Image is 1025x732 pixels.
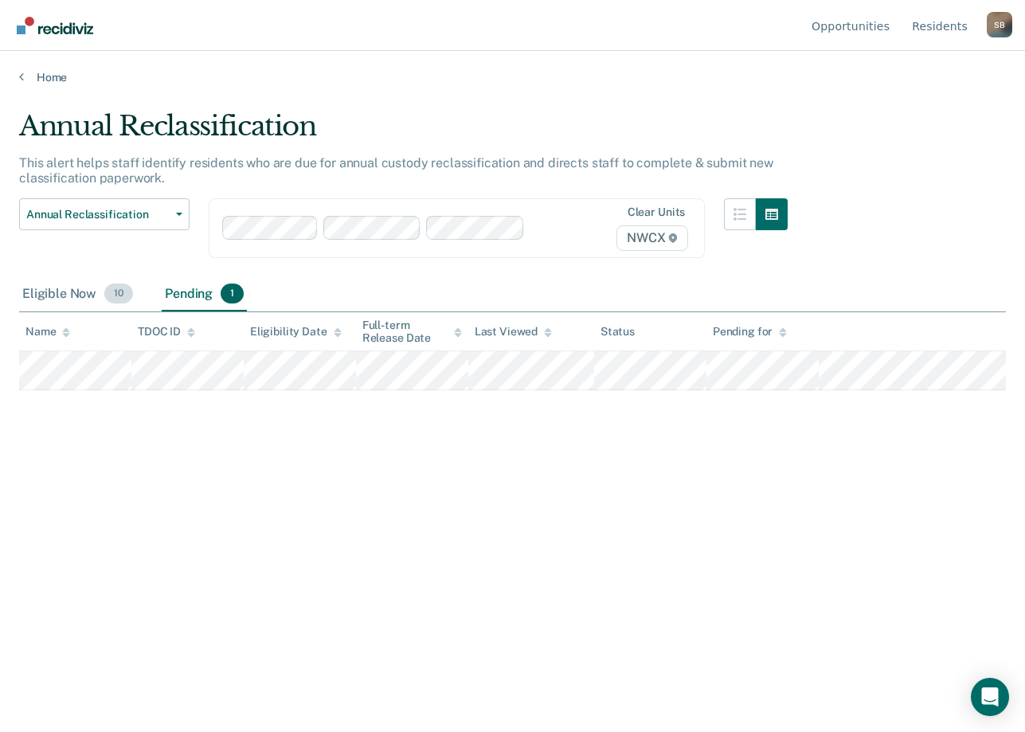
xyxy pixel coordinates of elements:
[19,70,1006,84] a: Home
[104,284,133,304] span: 10
[987,12,1012,37] div: S B
[971,678,1009,716] div: Open Intercom Messenger
[138,325,195,339] div: TDOC ID
[19,155,773,186] p: This alert helps staff identify residents who are due for annual custody reclassification and dir...
[601,325,635,339] div: Status
[628,206,686,219] div: Clear units
[19,110,788,155] div: Annual Reclassification
[221,284,244,304] span: 1
[162,277,247,312] div: Pending1
[713,325,787,339] div: Pending for
[475,325,552,339] div: Last Viewed
[616,225,688,251] span: NWCX
[250,325,342,339] div: Eligibility Date
[25,325,70,339] div: Name
[987,12,1012,37] button: Profile dropdown button
[19,198,190,230] button: Annual Reclassification
[17,17,93,34] img: Recidiviz
[362,319,462,346] div: Full-term Release Date
[26,208,170,221] span: Annual Reclassification
[19,277,136,312] div: Eligible Now10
